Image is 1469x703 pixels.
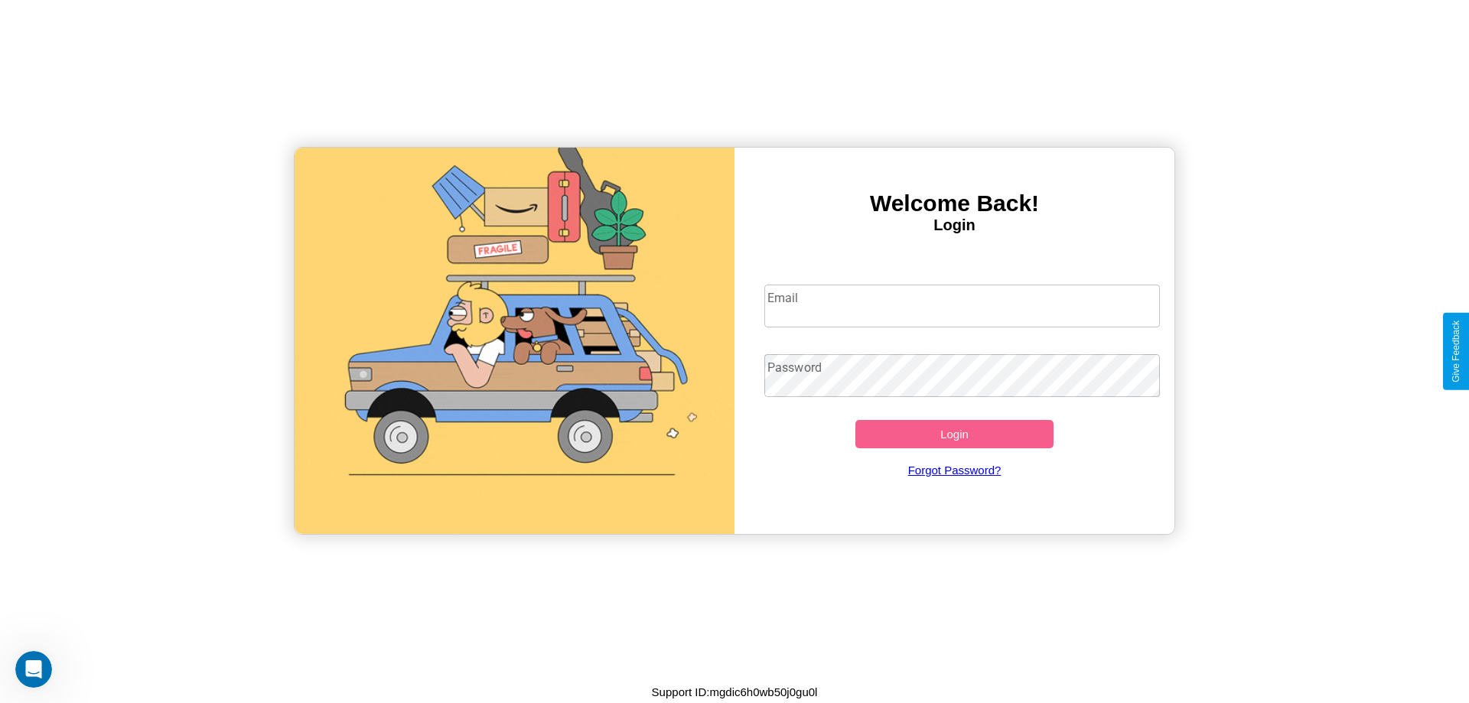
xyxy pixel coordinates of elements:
img: gif [295,148,734,534]
div: Give Feedback [1451,321,1461,382]
h4: Login [734,216,1174,234]
p: Support ID: mgdic6h0wb50j0gu0l [652,682,818,702]
h3: Welcome Back! [734,190,1174,216]
button: Login [855,420,1054,448]
iframe: Intercom live chat [15,651,52,688]
a: Forgot Password? [757,448,1153,492]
